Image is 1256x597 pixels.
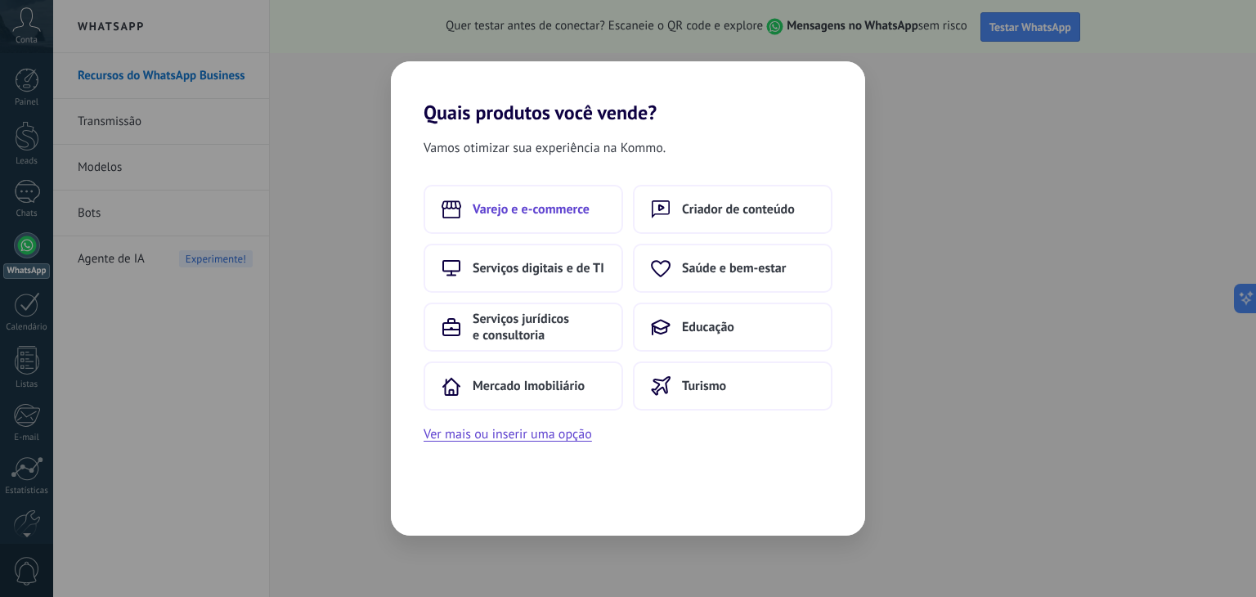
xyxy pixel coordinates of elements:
button: Turismo [633,361,832,411]
span: Mercado Imobiliário [473,378,585,394]
span: Serviços jurídicos e consultoria [473,311,605,343]
span: Criador de conteúdo [682,201,795,218]
span: Educação [682,319,734,335]
span: Saúde e bem-estar [682,260,786,276]
span: Vamos otimizar sua experiência na Kommo. [424,137,666,159]
span: Serviços digitais e de TI [473,260,604,276]
span: Varejo e e-commerce [473,201,590,218]
h2: Quais produtos você vende? [391,61,865,124]
button: Ver mais ou inserir uma opção [424,424,592,445]
button: Varejo e e-commerce [424,185,623,234]
button: Mercado Imobiliário [424,361,623,411]
span: Turismo [682,378,726,394]
button: Serviços digitais e de TI [424,244,623,293]
button: Educação [633,303,832,352]
button: Saúde e bem-estar [633,244,832,293]
button: Criador de conteúdo [633,185,832,234]
button: Serviços jurídicos e consultoria [424,303,623,352]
